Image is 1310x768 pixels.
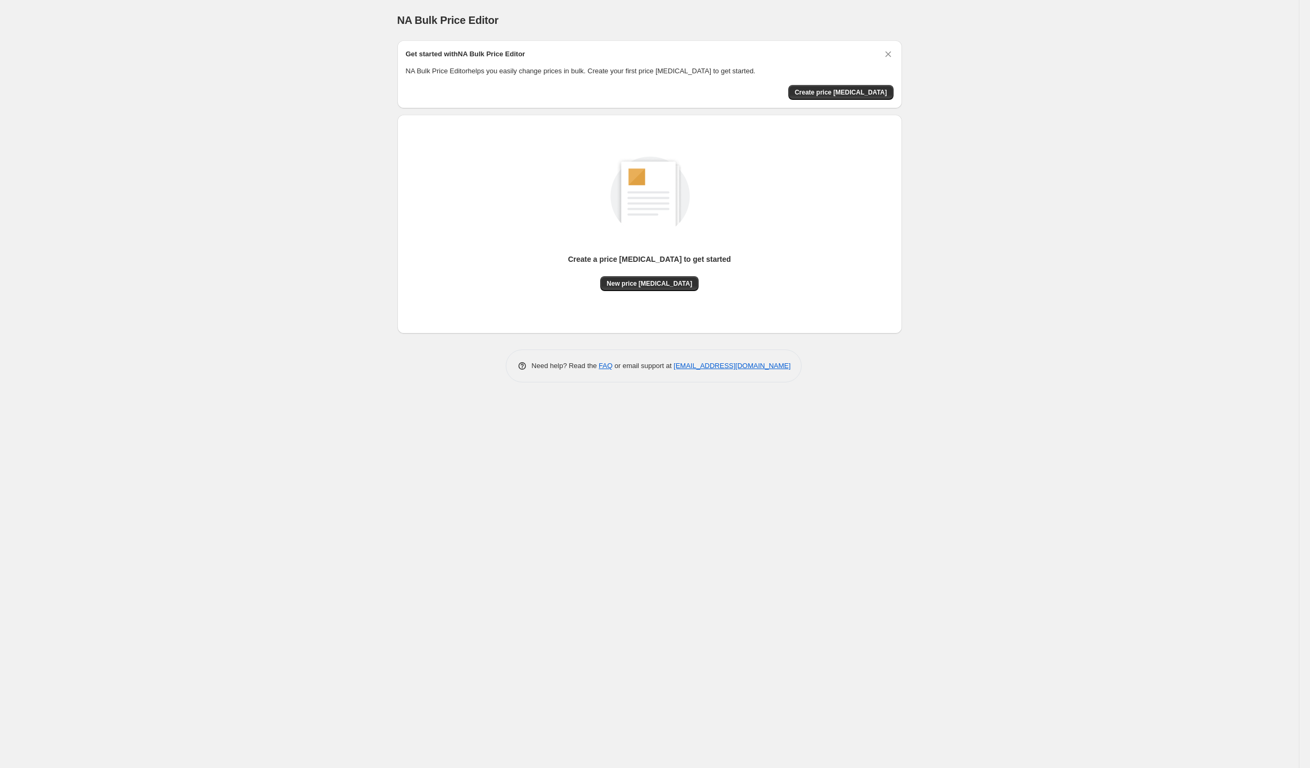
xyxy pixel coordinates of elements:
h2: Get started with NA Bulk Price Editor [406,49,525,59]
span: NA Bulk Price Editor [397,14,499,26]
span: Create price [MEDICAL_DATA] [795,88,887,97]
button: Dismiss card [883,49,894,59]
button: New price [MEDICAL_DATA] [600,276,699,291]
span: New price [MEDICAL_DATA] [607,279,692,288]
span: or email support at [613,362,674,370]
a: FAQ [599,362,613,370]
button: Create price change job [788,85,894,100]
span: Need help? Read the [532,362,599,370]
a: [EMAIL_ADDRESS][DOMAIN_NAME] [674,362,790,370]
p: Create a price [MEDICAL_DATA] to get started [568,254,731,264]
p: NA Bulk Price Editor helps you easily change prices in bulk. Create your first price [MEDICAL_DAT... [406,66,894,76]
